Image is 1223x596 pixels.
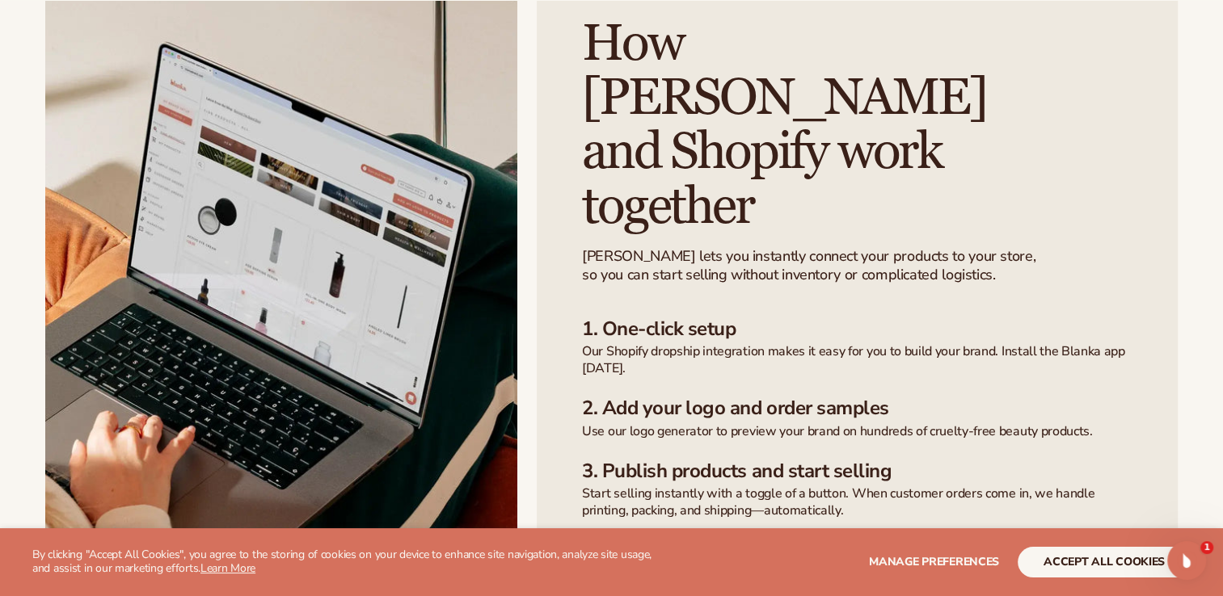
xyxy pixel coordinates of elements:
button: Manage preferences [869,547,999,577]
p: Our Shopify dropship integration makes it easy for you to build your brand. Install the Blanka ap... [582,343,1132,377]
p: By clicking "Accept All Cookies", you agree to the storing of cookies on your device to enhance s... [32,548,664,576]
iframe: Intercom live chat [1167,541,1206,580]
h3: 1. One-click setup [582,317,1132,341]
p: Use our logo generator to preview your brand on hundreds of cruelty-free beauty products. [582,423,1132,440]
button: accept all cookies [1018,547,1191,577]
a: Learn More [200,560,255,576]
h3: 2. Add your logo and order samples [582,397,1132,420]
span: 1 [1200,541,1213,554]
p: Start selling instantly with a toggle of a button. When customer orders come in, we handle printi... [582,485,1132,519]
h3: 3. Publish products and start selling [582,460,1132,483]
p: [PERSON_NAME] lets you instantly connect your products to your store, so you can start selling wi... [582,247,1039,285]
h2: How [PERSON_NAME] and Shopify work together [582,17,1073,234]
span: Manage preferences [869,554,999,569]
